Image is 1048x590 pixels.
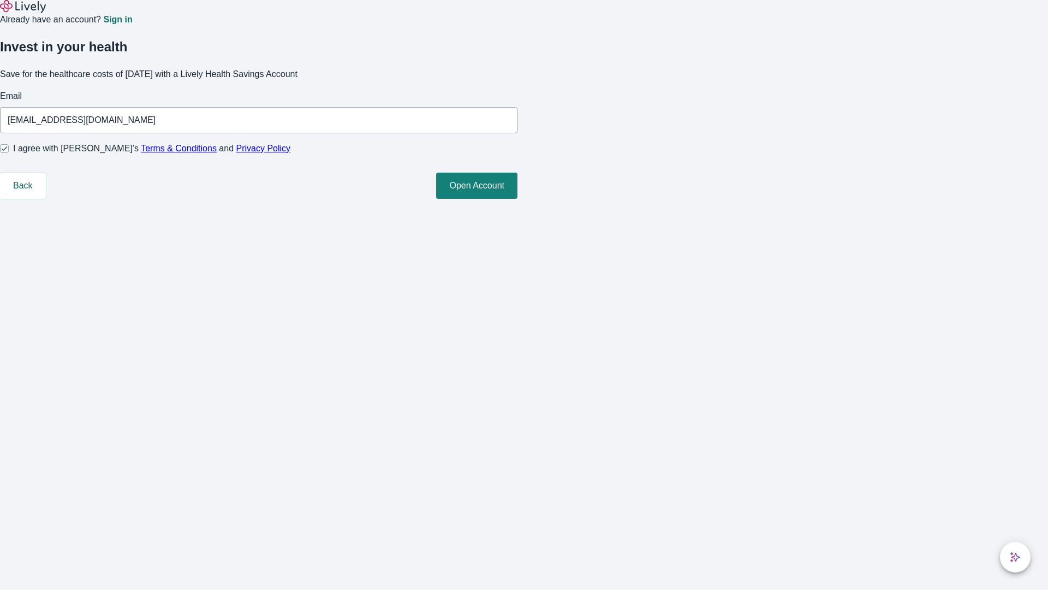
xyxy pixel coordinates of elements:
a: Terms & Conditions [141,144,217,153]
span: I agree with [PERSON_NAME]’s and [13,142,290,155]
svg: Lively AI Assistant [1010,552,1021,563]
a: Sign in [103,15,132,24]
a: Privacy Policy [236,144,291,153]
button: Open Account [436,173,517,199]
button: chat [1000,542,1031,573]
